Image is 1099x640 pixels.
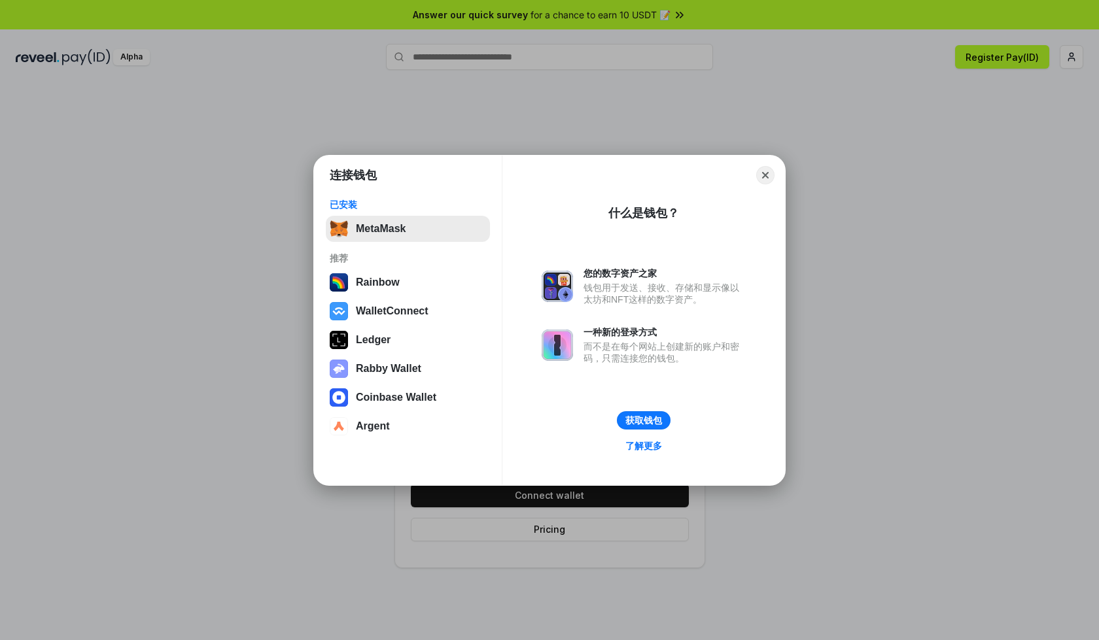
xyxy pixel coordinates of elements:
[542,271,573,302] img: svg+xml,%3Csvg%20xmlns%3D%22http%3A%2F%2Fwww.w3.org%2F2000%2Fsvg%22%20fill%3D%22none%22%20viewBox...
[356,277,400,288] div: Rainbow
[330,417,348,435] img: svg+xml,%3Csvg%20width%3D%2228%22%20height%3D%2228%22%20viewBox%3D%220%200%2028%2028%22%20fill%3D...
[330,199,486,211] div: 已安装
[356,420,390,432] div: Argent
[326,356,490,382] button: Rabby Wallet
[356,334,391,346] div: Ledger
[584,282,746,305] div: 钱包用于发送、接收、存储和显示像以太坊和NFT这样的数字资产。
[330,167,377,183] h1: 连接钱包
[584,267,746,279] div: 您的数字资产之家
[584,326,746,338] div: 一种新的登录方式
[356,305,428,317] div: WalletConnect
[330,331,348,349] img: svg+xml,%3Csvg%20xmlns%3D%22http%3A%2F%2Fwww.w3.org%2F2000%2Fsvg%22%20width%3D%2228%22%20height%3...
[330,252,486,264] div: 推荐
[584,341,746,364] div: 而不是在每个网站上创建新的账户和密码，只需连接您的钱包。
[330,302,348,320] img: svg+xml,%3Csvg%20width%3D%2228%22%20height%3D%2228%22%20viewBox%3D%220%200%2028%2028%22%20fill%3D...
[356,363,421,375] div: Rabby Wallet
[625,414,662,426] div: 获取钱包
[326,327,490,353] button: Ledger
[326,413,490,439] button: Argent
[618,437,670,454] a: 了解更多
[542,329,573,361] img: svg+xml,%3Csvg%20xmlns%3D%22http%3A%2F%2Fwww.w3.org%2F2000%2Fsvg%22%20fill%3D%22none%22%20viewBox...
[330,388,348,407] img: svg+xml,%3Csvg%20width%3D%2228%22%20height%3D%2228%22%20viewBox%3D%220%200%2028%2028%22%20fill%3D...
[756,166,775,184] button: Close
[608,205,679,221] div: 什么是钱包？
[625,440,662,452] div: 了解更多
[326,269,490,295] button: Rainbow
[330,220,348,238] img: svg+xml,%3Csvg%20fill%3D%22none%22%20height%3D%2233%22%20viewBox%3D%220%200%2035%2033%22%20width%...
[356,223,406,235] div: MetaMask
[617,411,671,429] button: 获取钱包
[326,216,490,242] button: MetaMask
[330,273,348,292] img: svg+xml,%3Csvg%20width%3D%22120%22%20height%3D%22120%22%20viewBox%3D%220%200%20120%20120%22%20fil...
[356,392,436,403] div: Coinbase Wallet
[326,384,490,411] button: Coinbase Wallet
[326,298,490,324] button: WalletConnect
[330,360,348,378] img: svg+xml,%3Csvg%20xmlns%3D%22http%3A%2F%2Fwww.w3.org%2F2000%2Fsvg%22%20fill%3D%22none%22%20viewBox...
